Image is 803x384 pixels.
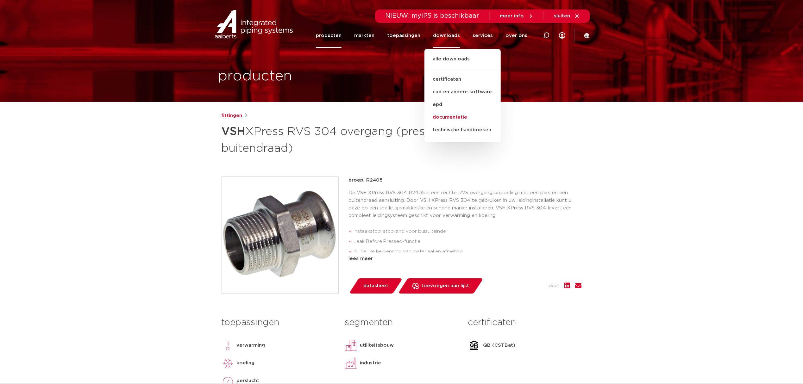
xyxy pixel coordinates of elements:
a: producten [316,23,342,48]
a: over ons [505,23,527,48]
p: groep: R2405 [349,177,582,184]
a: fittingen [222,112,242,120]
p: verwarming [237,342,265,349]
p: De VSH XPress RVS 304 R2405 is een rechte RVS overgangskoppeling met een pers en een buitendraad ... [349,189,582,220]
a: downloads [433,23,460,48]
img: koeling [222,357,234,369]
strong: VSH [222,126,246,137]
a: certificaten [424,73,501,86]
li: insteekstop: stoprand voor buisuiteinde [354,226,582,237]
p: utiliteitsbouw [360,342,394,349]
img: utiliteitsbouw [345,339,357,352]
a: cad en andere software [424,86,501,98]
p: koeling [237,359,255,367]
span: sluiten [554,14,570,18]
img: QB (CSTBat) [468,339,480,352]
a: alle downloads [424,55,501,69]
img: Product Image for VSH XPress RVS 304 overgang (press x buitendraad) [222,177,338,293]
span: toevoegen aan lijst [421,281,469,291]
a: toepassingen [387,23,420,48]
a: epd [424,98,501,111]
span: deel: [549,282,560,290]
img: verwarming [222,339,234,352]
a: documentatie [424,111,501,124]
a: datasheet [349,278,403,294]
p: QB (CSTBat) [483,342,515,349]
h3: segmenten [345,316,458,329]
a: meer info [500,13,534,19]
h3: toepassingen [222,316,335,329]
span: datasheet [363,281,388,291]
a: markten [354,23,374,48]
h1: producten [218,66,292,86]
span: meer info [500,14,524,18]
img: industrie [345,357,357,369]
li: duidelijke herkenning van materiaal en afmeting [354,247,582,257]
p: industrie [360,359,381,367]
span: NIEUW: myIPS is beschikbaar [386,13,480,19]
li: Leak Before Pressed-functie [354,237,582,247]
a: services [473,23,493,48]
a: sluiten [554,13,580,19]
a: technische handboeken [424,124,501,136]
h3: certificaten [468,316,581,329]
div: lees meer [349,255,582,263]
nav: Menu [316,23,527,48]
h1: XPress RVS 304 overgang (press x buitendraad) [222,122,459,156]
